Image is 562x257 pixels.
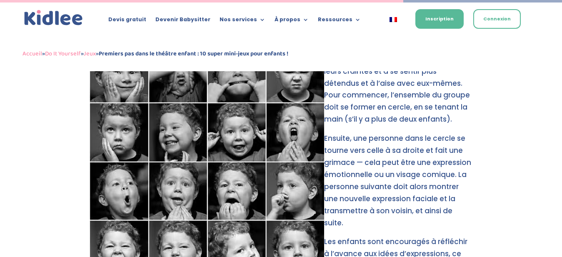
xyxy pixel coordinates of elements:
[318,17,361,26] a: Ressources
[220,17,265,26] a: Nos services
[155,17,210,26] a: Devenir Babysitter
[22,49,42,59] a: Accueil
[99,49,288,59] strong: Premiers pas dans le théâtre enfant : 10 super mini-jeux pour enfants !
[473,9,521,29] a: Connexion
[22,49,288,59] span: » » »
[22,8,85,27] a: Kidlee Logo
[22,8,85,27] img: logo_kidlee_bleu
[275,17,309,26] a: À propos
[390,17,397,22] img: Français
[415,9,464,29] a: Inscription
[108,17,146,26] a: Devis gratuit
[45,49,81,59] a: Do It Yourself
[84,49,96,59] a: Jeux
